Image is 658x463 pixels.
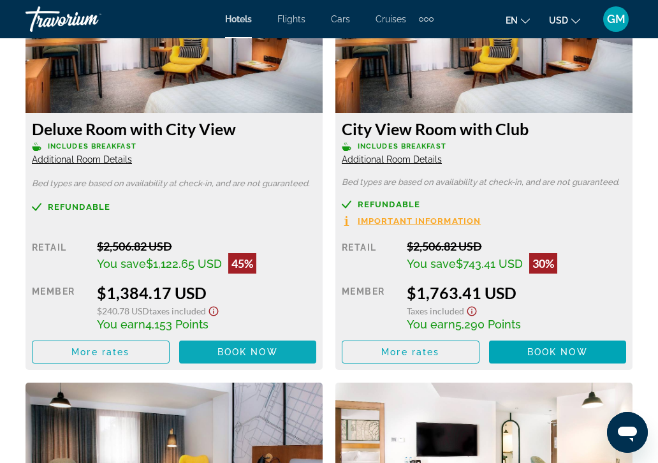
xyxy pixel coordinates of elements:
div: Retail [32,239,87,274]
div: $2,506.82 USD [407,239,626,253]
button: Change currency [549,11,580,29]
span: More rates [71,347,129,357]
span: Important Information [358,217,481,225]
p: Bed types are based on availability at check-in, and are not guaranteed. [32,179,316,188]
div: 45% [228,253,256,274]
div: Retail [342,239,397,274]
iframe: Кнопка запуска окна обмена сообщениями [607,412,648,453]
a: Cars [331,14,350,24]
span: Taxes included [407,305,464,316]
span: Book now [527,347,588,357]
a: Refundable [32,202,316,212]
span: 5,290 Points [455,318,521,331]
p: Bed types are based on availability at check-in, and are not guaranteed. [342,178,626,187]
div: $2,506.82 USD [97,239,316,253]
span: You save [407,257,456,270]
span: Additional Room Details [342,154,442,165]
button: Book now [489,341,627,364]
span: Refundable [358,200,420,209]
button: More rates [342,341,479,364]
span: $240.78 USD [97,305,149,316]
a: Cruises [376,14,406,24]
div: 30% [529,253,557,274]
span: You earn [97,318,145,331]
button: Show Taxes and Fees disclaimer [464,302,479,317]
a: Flights [277,14,305,24]
a: Refundable [342,200,626,209]
div: $1,384.17 USD [97,283,316,302]
span: Refundable [48,203,110,211]
button: Change language [506,11,530,29]
button: Important Information [342,216,481,226]
button: Extra navigation items [419,9,434,29]
button: Book now [179,341,317,364]
span: Book now [217,347,278,357]
span: More rates [381,347,439,357]
button: User Menu [599,6,632,33]
span: You save [97,257,146,270]
h3: City View Room with Club [342,119,626,138]
span: en [506,15,518,26]
span: USD [549,15,568,26]
span: $743.41 USD [456,257,523,270]
span: $1,122.65 USD [146,257,222,270]
h3: Deluxe Room with City View [32,119,316,138]
span: Includes Breakfast [48,142,136,151]
div: Member [342,283,397,331]
a: Travorium [26,3,153,36]
a: Hotels [225,14,252,24]
button: Show Taxes and Fees disclaimer [206,302,221,317]
div: $1,763.41 USD [407,283,626,302]
span: Includes Breakfast [358,142,446,151]
span: Taxes included [149,305,206,316]
span: You earn [407,318,455,331]
span: 4,153 Points [145,318,208,331]
span: Additional Room Details [32,154,132,165]
button: More rates [32,341,170,364]
span: GM [607,13,625,26]
div: Member [32,283,87,331]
